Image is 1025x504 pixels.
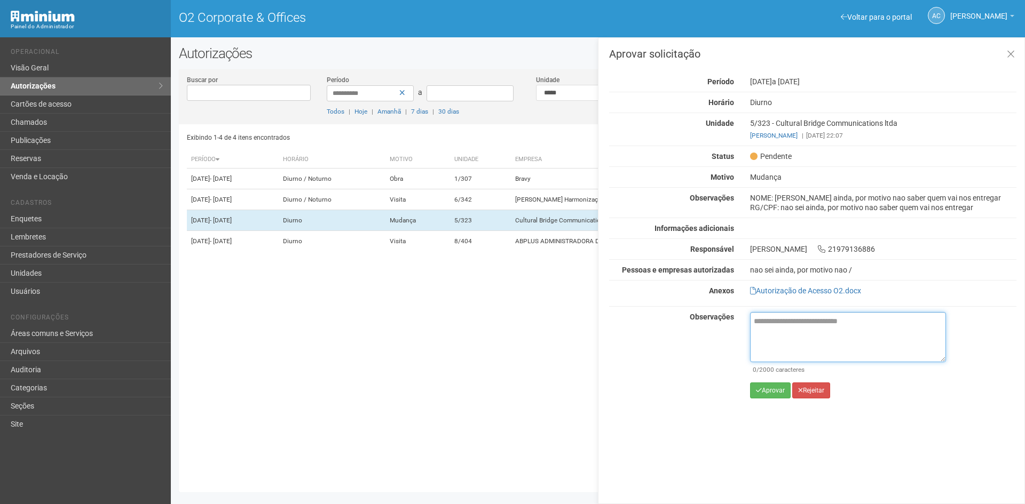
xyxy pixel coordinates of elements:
[709,286,734,295] strong: Anexos
[11,11,75,22] img: Minium
[210,237,232,245] span: - [DATE]
[187,231,279,252] td: [DATE]
[187,169,279,189] td: [DATE]
[450,151,511,169] th: Unidade
[750,286,861,295] a: Autorização de Acesso O2.docx
[450,169,511,189] td: 1/307
[841,13,912,21] a: Voltar para o portal
[385,169,450,189] td: Obra
[750,132,798,139] a: [PERSON_NAME]
[450,231,511,252] td: 8/404
[511,169,759,189] td: Bravy
[772,77,800,86] span: a [DATE]
[712,152,734,161] strong: Status
[385,151,450,169] th: Motivo
[187,151,279,169] th: Período
[511,151,759,169] th: Empresa
[279,231,385,252] td: Diurno
[385,189,450,210] td: Visita
[750,151,792,161] span: Pendente
[11,48,163,59] li: Operacional
[511,189,759,210] td: [PERSON_NAME] Harmonização Orofacial
[655,224,734,233] strong: Informações adicionais
[690,245,734,253] strong: Responsável
[411,108,428,115] a: 7 dias
[950,13,1014,22] a: [PERSON_NAME]
[187,210,279,231] td: [DATE]
[802,132,803,139] span: |
[377,108,401,115] a: Amanhã
[742,193,1024,212] div: NOME: [PERSON_NAME] ainda, por motivo nao saber quem vai nos entregar RG/CPF: nao sei ainda, por ...
[432,108,434,115] span: |
[385,210,450,231] td: Mudança
[707,77,734,86] strong: Período
[187,75,218,85] label: Buscar por
[11,22,163,31] div: Painel do Administrador
[187,130,595,146] div: Exibindo 1-4 de 4 itens encontrados
[750,131,1016,140] div: [DATE] 22:07
[210,196,232,203] span: - [DATE]
[349,108,350,115] span: |
[742,77,1024,86] div: [DATE]
[279,210,385,231] td: Diurno
[279,151,385,169] th: Horário
[690,313,734,321] strong: Observações
[179,45,1017,61] h2: Autorizações
[179,11,590,25] h1: O2 Corporate & Offices
[354,108,367,115] a: Hoje
[327,75,349,85] label: Período
[511,210,759,231] td: Cultural Bridge Communications ltda
[210,175,232,182] span: - [DATE]
[450,189,511,210] td: 6/342
[438,108,459,115] a: 30 dias
[742,244,1024,254] div: [PERSON_NAME] 21979136886
[609,49,1016,59] h3: Aprovar solicitação
[950,2,1007,20] span: Ana Carla de Carvalho Silva
[742,172,1024,182] div: Mudança
[372,108,373,115] span: |
[385,231,450,252] td: Visita
[405,108,407,115] span: |
[418,88,422,97] span: a
[11,314,163,325] li: Configurações
[708,98,734,107] strong: Horário
[753,366,756,373] span: 0
[753,365,943,374] div: /2000 caracteres
[742,98,1024,107] div: Diurno
[928,7,945,24] a: AC
[511,231,759,252] td: ABPLUS ADMINISTRADORA DE BENEFÍCIOS
[450,210,511,231] td: 5/323
[690,194,734,202] strong: Observações
[622,266,734,274] strong: Pessoas e empresas autorizadas
[210,217,232,224] span: - [DATE]
[711,173,734,181] strong: Motivo
[11,199,163,210] li: Cadastros
[279,189,385,210] td: Diurno / Noturno
[742,118,1024,140] div: 5/323 - Cultural Bridge Communications ltda
[706,119,734,127] strong: Unidade
[536,75,559,85] label: Unidade
[750,265,1016,275] div: nao sei ainda, por motivo nao /
[1000,43,1022,66] a: Fechar
[279,169,385,189] td: Diurno / Noturno
[327,108,344,115] a: Todos
[792,382,830,398] button: Rejeitar
[187,189,279,210] td: [DATE]
[750,382,791,398] button: Aprovar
